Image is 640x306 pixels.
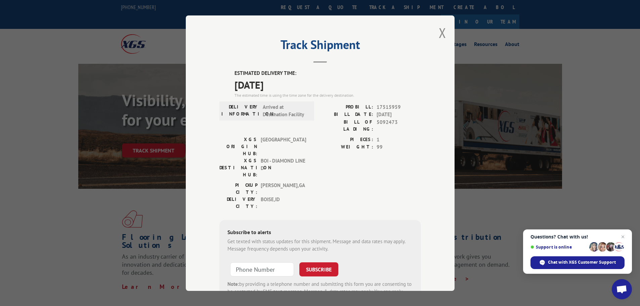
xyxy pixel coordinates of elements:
button: SUBSCRIBE [299,262,338,276]
label: BILL OF LADING: [320,118,373,132]
input: Phone Number [230,262,294,276]
span: Chat with XGS Customer Support [548,259,616,265]
label: PROBILL: [320,103,373,111]
label: ESTIMATED DELIVERY TIME: [234,70,421,77]
div: Get texted with status updates for this shipment. Message and data rates may apply. Message frequ... [227,237,413,253]
div: Subscribe to alerts [227,228,413,237]
div: The estimated time is using the time zone for the delivery destination. [234,92,421,98]
span: Chat with XGS Customer Support [530,256,625,269]
label: XGS ORIGIN HUB: [219,136,257,157]
span: Questions? Chat with us! [530,234,625,239]
span: Support is online [530,245,587,250]
label: XGS DESTINATION HUB: [219,157,257,178]
label: PIECES: [320,136,373,143]
label: WEIGHT: [320,143,373,151]
a: Open chat [612,279,632,299]
span: [GEOGRAPHIC_DATA] [261,136,306,157]
button: Close modal [439,24,446,42]
span: 1 [377,136,421,143]
span: [DATE] [234,77,421,92]
strong: Note: [227,280,239,287]
div: by providing a telephone number and submitting this form you are consenting to be contacted by SM... [227,280,413,303]
label: DELIVERY CITY: [219,195,257,210]
span: Arrived at Destination Facility [263,103,308,118]
span: 5092473 [377,118,421,132]
h2: Track Shipment [219,40,421,53]
span: BOI - DIAMOND LINE D [261,157,306,178]
label: DELIVERY INFORMATION: [221,103,259,118]
span: [DATE] [377,111,421,119]
span: 17515959 [377,103,421,111]
span: [PERSON_NAME] , GA [261,181,306,195]
label: PICKUP CITY: [219,181,257,195]
label: BILL DATE: [320,111,373,119]
span: 99 [377,143,421,151]
span: BOISE , ID [261,195,306,210]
